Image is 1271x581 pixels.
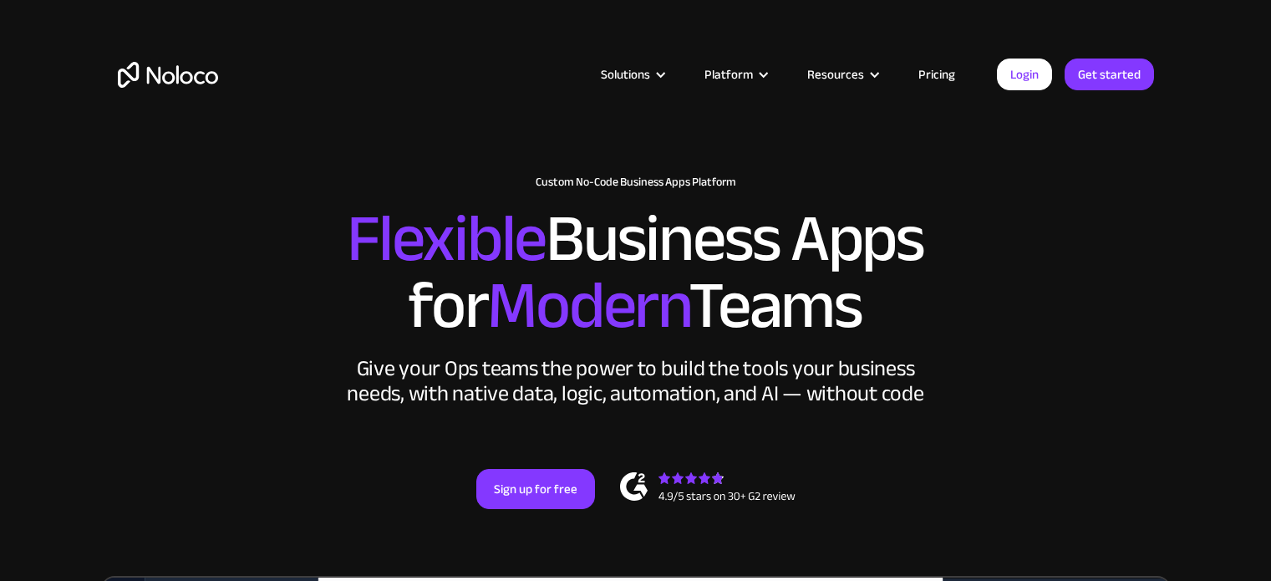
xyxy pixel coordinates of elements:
[684,64,786,85] div: Platform
[786,64,897,85] div: Resources
[601,64,650,85] div: Solutions
[704,64,753,85] div: Platform
[487,243,689,368] span: Modern
[118,62,218,88] a: home
[343,356,928,406] div: Give your Ops teams the power to build the tools your business needs, with native data, logic, au...
[997,59,1052,90] a: Login
[1065,59,1154,90] a: Get started
[807,64,864,85] div: Resources
[897,64,976,85] a: Pricing
[476,469,595,509] a: Sign up for free
[118,206,1154,339] h2: Business Apps for Teams
[580,64,684,85] div: Solutions
[347,176,546,301] span: Flexible
[118,176,1154,189] h1: Custom No-Code Business Apps Platform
